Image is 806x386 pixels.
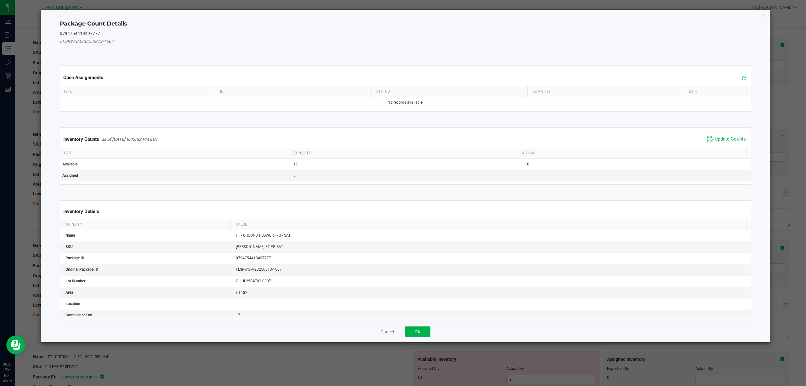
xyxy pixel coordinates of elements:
[65,302,80,306] span: Location
[62,162,77,166] span: Available
[293,173,296,178] span: 0
[63,222,82,227] span: Property
[236,256,271,260] span: 0794754418497777
[65,256,84,260] span: Package ID
[60,31,751,36] h5: 0794754418497777
[236,222,247,227] span: Value
[236,313,240,317] span: 17
[63,136,99,142] span: Inventory Counts
[525,162,529,166] span: 16
[236,290,247,295] span: Pantry
[102,137,158,142] span: as of [DATE] 6:42:32 PM EDT
[65,267,98,272] span: Original Package ID
[6,336,25,354] iframe: Resource center
[65,233,75,238] span: Name
[63,151,72,155] span: Type
[522,151,536,155] span: Actual
[65,279,85,283] span: Lot Number
[405,326,430,337] button: OK
[63,209,99,214] span: Inventory Details
[236,233,291,238] span: FT - GROUND FLOWER - 7G - SAT
[60,39,751,44] h5: FLSRWGM-20250813-1667
[762,11,766,19] button: Close
[715,136,746,142] span: Update Counts
[236,302,237,306] span: -
[59,97,752,108] td: No records available.
[65,245,73,249] span: SKU
[63,75,103,80] span: Open Assignments
[65,290,73,295] span: Area
[689,89,697,94] span: Link
[376,89,390,94] span: Status
[63,89,72,94] span: Type
[220,89,224,94] span: ID
[293,151,312,155] span: Expected
[236,245,283,249] span: [PERSON_NAME]-FT-PG-SAT
[381,329,394,335] button: Cancel
[293,162,298,166] span: 17
[236,267,282,272] span: FLSRWGM-20250813-1667
[533,89,551,94] span: Quantity
[65,313,92,317] span: Compliance Qty
[236,279,271,283] span: G-JUL25SAT03-0807
[62,173,78,178] span: Assigned
[60,20,751,28] h4: Package Count Details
